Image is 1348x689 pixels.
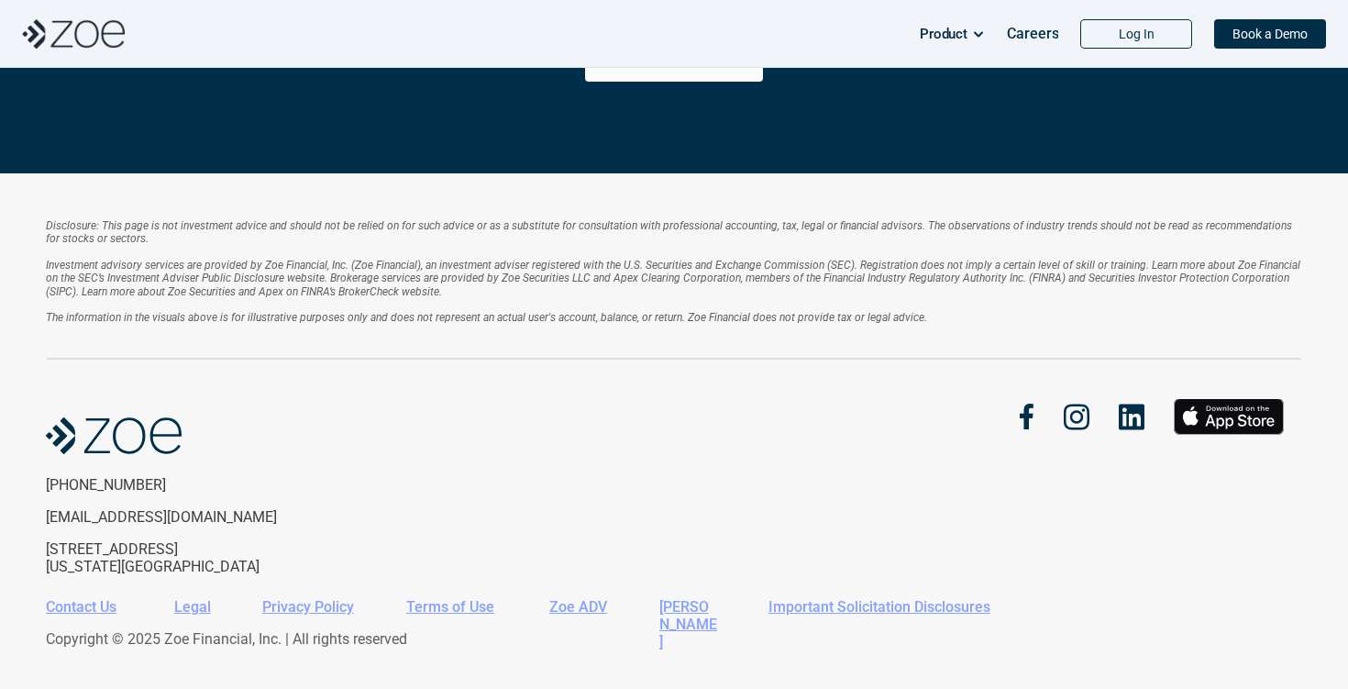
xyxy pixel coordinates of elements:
p: Copyright © 2025 Zoe Financial, Inc. | All rights reserved [46,630,1288,648]
a: Careers [1007,16,1058,52]
a: Legal [174,598,211,616]
a: Privacy Policy [262,598,354,616]
a: Book a Demo [585,11,763,82]
p: [STREET_ADDRESS] [US_STATE][GEOGRAPHIC_DATA] [46,540,347,575]
a: Book a Demo [1214,19,1326,49]
a: [PERSON_NAME] [659,598,717,650]
a: Important Solicitation Disclosures [768,598,990,616]
p: [EMAIL_ADDRESS][DOMAIN_NAME] [46,508,347,526]
a: Terms of Use [406,598,494,616]
em: The information in the visuals above is for illustrative purposes only and does not represent an ... [46,311,927,324]
p: Book a Demo [1232,27,1308,42]
p: [PHONE_NUMBER] [46,476,347,494]
a: Contact Us [46,598,116,616]
em: Investment advisory services are provided by Zoe Financial, Inc. (Zoe Financial), an investment a... [46,259,1303,298]
a: Zoe ADV [549,598,607,616]
p: Product [920,20,967,48]
p: Log In [1119,27,1155,42]
a: Log In [1080,19,1192,49]
em: Disclosure: This page is not investment advice and should not be relied on for such advice or as ... [46,219,1295,245]
p: Careers [1007,25,1059,42]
